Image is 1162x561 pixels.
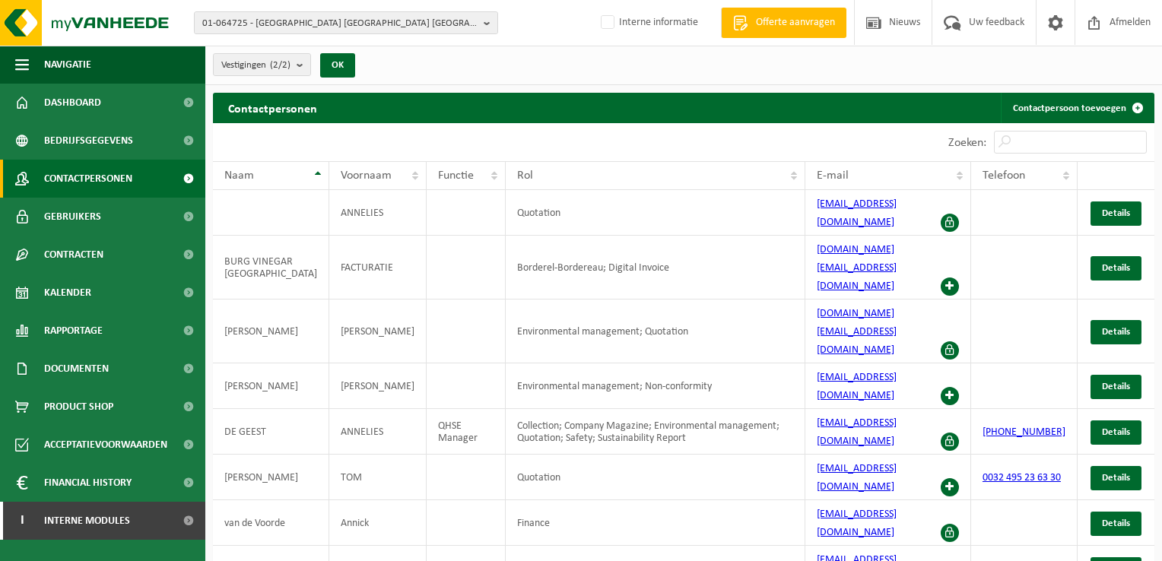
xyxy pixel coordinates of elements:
button: Vestigingen(2/2) [213,53,311,76]
span: Details [1102,263,1130,273]
span: Details [1102,208,1130,218]
a: Details [1091,466,1141,490]
span: Details [1102,382,1130,391]
td: TOM [329,455,427,500]
span: Bedrijfsgegevens [44,122,133,160]
span: Dashboard [44,84,101,122]
td: [PERSON_NAME] [213,300,329,363]
span: Details [1102,473,1130,483]
span: Telefoon [983,170,1025,182]
span: Contracten [44,236,103,274]
a: Details [1091,320,1141,344]
a: Details [1091,256,1141,280]
span: Offerte aanvragen [752,15,839,30]
td: Collection; Company Magazine; Environmental management; Quotation; Safety; Sustainability Report [506,409,805,455]
span: Contactpersonen [44,160,132,198]
td: Annick [329,500,427,546]
h2: Contactpersonen [213,93,332,122]
td: BURG VINEGAR [GEOGRAPHIC_DATA] [213,236,329,300]
a: [EMAIL_ADDRESS][DOMAIN_NAME] [817,372,897,401]
td: van de Voorde [213,500,329,546]
a: [PHONE_NUMBER] [983,426,1065,438]
a: Details [1091,420,1141,445]
td: ANNELIES [329,409,427,455]
span: Documenten [44,350,109,388]
span: Vestigingen [221,54,290,77]
td: [PERSON_NAME] [213,363,329,409]
td: [PERSON_NAME] [329,363,427,409]
a: [EMAIL_ADDRESS][DOMAIN_NAME] [817,198,897,228]
a: Contactpersoon toevoegen [1001,93,1153,123]
span: Gebruikers [44,198,101,236]
td: Borderel-Bordereau; Digital Invoice [506,236,805,300]
td: Environmental management; Non-conformity [506,363,805,409]
td: Quotation [506,455,805,500]
a: Details [1091,512,1141,536]
span: Navigatie [44,46,91,84]
td: FACTURATIE [329,236,427,300]
span: Financial History [44,464,132,502]
a: 0032 495 23 63 30 [983,472,1061,483]
span: Rapportage [44,312,103,350]
td: DE GEEST [213,409,329,455]
td: Quotation [506,190,805,236]
a: [EMAIL_ADDRESS][DOMAIN_NAME] [817,509,897,538]
span: Product Shop [44,388,113,426]
label: Zoeken: [948,137,986,149]
td: ANNELIES [329,190,427,236]
a: [DOMAIN_NAME][EMAIL_ADDRESS][DOMAIN_NAME] [817,308,897,356]
td: QHSE Manager [427,409,506,455]
a: [EMAIL_ADDRESS][DOMAIN_NAME] [817,463,897,493]
a: Details [1091,201,1141,226]
span: Functie [438,170,474,182]
button: OK [320,53,355,78]
a: Details [1091,375,1141,399]
a: Offerte aanvragen [721,8,846,38]
span: Acceptatievoorwaarden [44,426,167,464]
span: Rol [517,170,533,182]
span: Kalender [44,274,91,312]
td: Environmental management; Quotation [506,300,805,363]
span: Details [1102,427,1130,437]
count: (2/2) [270,60,290,70]
td: [PERSON_NAME] [213,455,329,500]
span: Details [1102,518,1130,528]
span: 01-064725 - [GEOGRAPHIC_DATA] [GEOGRAPHIC_DATA] [GEOGRAPHIC_DATA] - 1760 STRIJTEM, [STREET_ADDRESS] [202,12,478,35]
td: Finance [506,500,805,546]
span: Naam [224,170,254,182]
span: E-mail [817,170,849,182]
label: Interne informatie [598,11,698,34]
span: Details [1102,327,1130,337]
span: I [15,502,29,540]
span: Interne modules [44,502,130,540]
td: [PERSON_NAME] [329,300,427,363]
span: Voornaam [341,170,392,182]
button: 01-064725 - [GEOGRAPHIC_DATA] [GEOGRAPHIC_DATA] [GEOGRAPHIC_DATA] - 1760 STRIJTEM, [STREET_ADDRESS] [194,11,498,34]
a: [EMAIL_ADDRESS][DOMAIN_NAME] [817,417,897,447]
a: [DOMAIN_NAME][EMAIL_ADDRESS][DOMAIN_NAME] [817,244,897,292]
